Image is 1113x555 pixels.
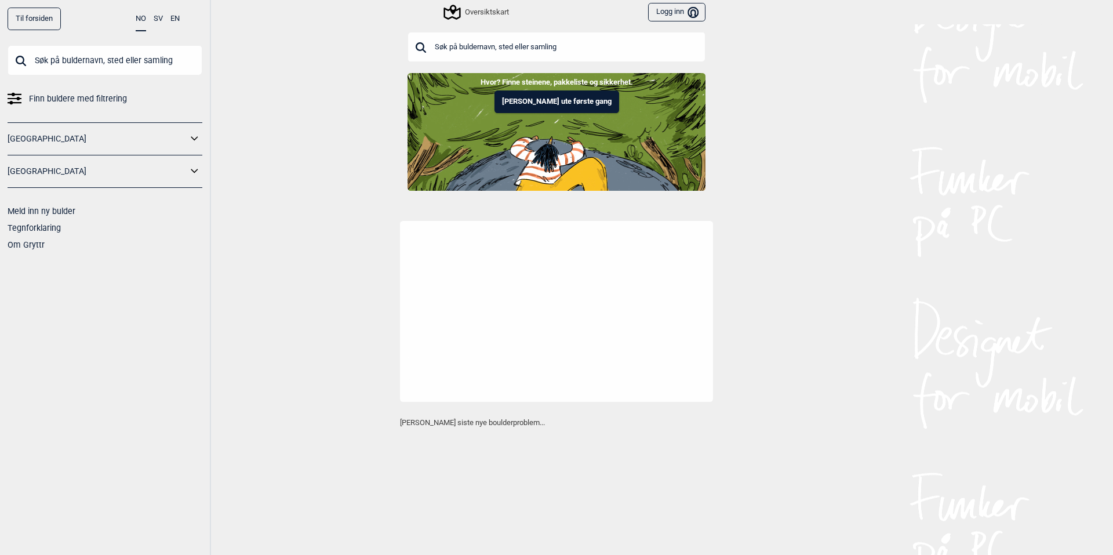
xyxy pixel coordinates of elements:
[445,5,509,19] div: Oversiktskart
[8,240,45,249] a: Om Gryttr
[8,8,61,30] a: Til forsiden
[408,73,705,190] img: Indoor to outdoor
[8,223,61,233] a: Tegnforklaring
[494,90,619,113] button: [PERSON_NAME] ute første gang
[8,206,75,216] a: Meld inn ny bulder
[8,163,187,180] a: [GEOGRAPHIC_DATA]
[8,90,202,107] a: Finn buldere med filtrering
[29,90,127,107] span: Finn buldere med filtrering
[154,8,163,30] button: SV
[408,32,705,62] input: Søk på buldernavn, sted eller samling
[8,45,202,75] input: Søk på buldernavn, sted eller samling
[648,3,705,22] button: Logg inn
[136,8,146,31] button: NO
[400,417,713,429] p: [PERSON_NAME] siste nye boulderproblem...
[9,77,1104,88] p: Hvor? Finne steinene, pakkeliste og sikkerhet.
[170,8,180,30] button: EN
[8,130,187,147] a: [GEOGRAPHIC_DATA]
